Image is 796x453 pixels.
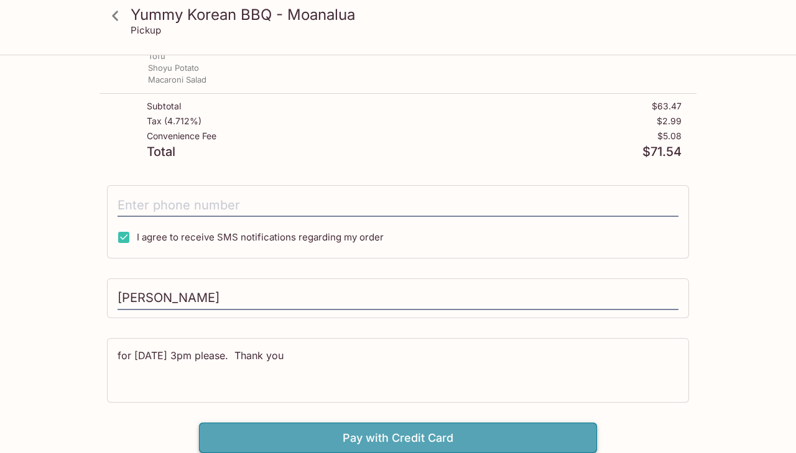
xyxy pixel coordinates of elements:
p: Subtotal [147,101,181,111]
textarea: for [DATE] 3pm please. Thank you [118,349,678,391]
h3: Yummy Korean BBQ - Moanalua [131,5,687,24]
p: $63.47 [652,101,682,111]
p: Total [147,146,175,158]
p: Pickup [131,24,161,36]
p: Shoyu Potato [148,62,199,74]
span: I agree to receive SMS notifications regarding my order [137,231,384,243]
input: Enter phone number [118,193,678,217]
p: Tax ( 4.712% ) [147,116,201,126]
p: Tofu [148,50,165,62]
p: $71.54 [642,146,682,158]
p: Convenience Fee [147,131,216,141]
p: Macaroni Salad [148,74,206,86]
p: $2.99 [657,116,682,126]
p: $5.08 [657,131,682,141]
input: Enter first and last name [118,286,678,310]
